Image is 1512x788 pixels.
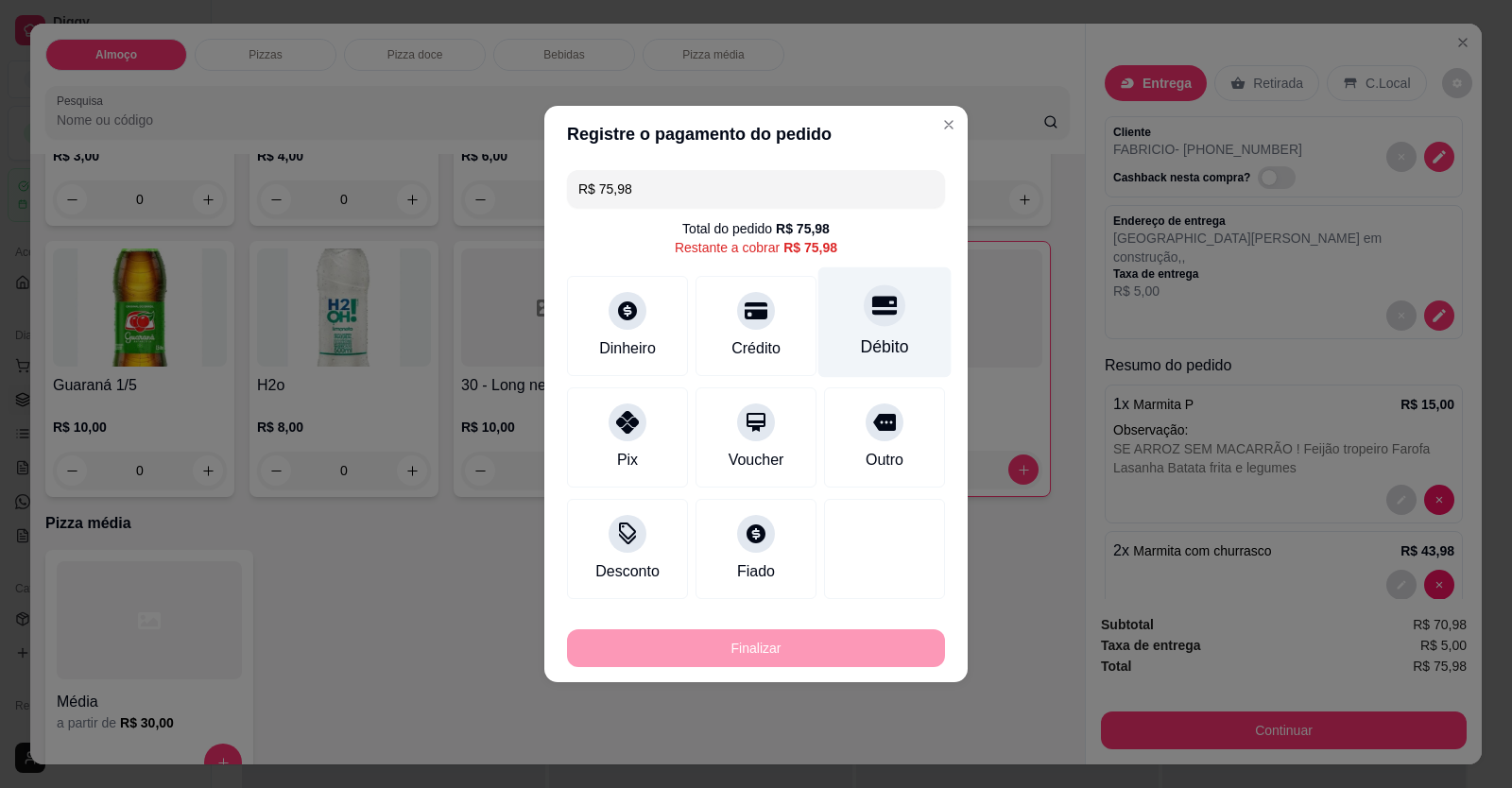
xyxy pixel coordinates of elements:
div: Voucher [729,449,784,471]
div: Crédito [731,337,781,360]
div: Restante a cobrar [675,238,837,257]
div: Fiado [737,560,775,583]
div: R$ 75,98 [776,219,830,238]
div: Total do pedido [682,219,830,238]
button: Close [934,110,964,140]
div: Pix [617,449,638,471]
input: Ex.: hambúrguer de cordeiro [578,170,934,208]
div: Dinheiro [599,337,656,360]
div: Outro [866,449,903,471]
div: Débito [861,334,909,359]
header: Registre o pagamento do pedido [544,106,968,163]
div: R$ 75,98 [783,238,837,257]
div: Desconto [595,560,660,583]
